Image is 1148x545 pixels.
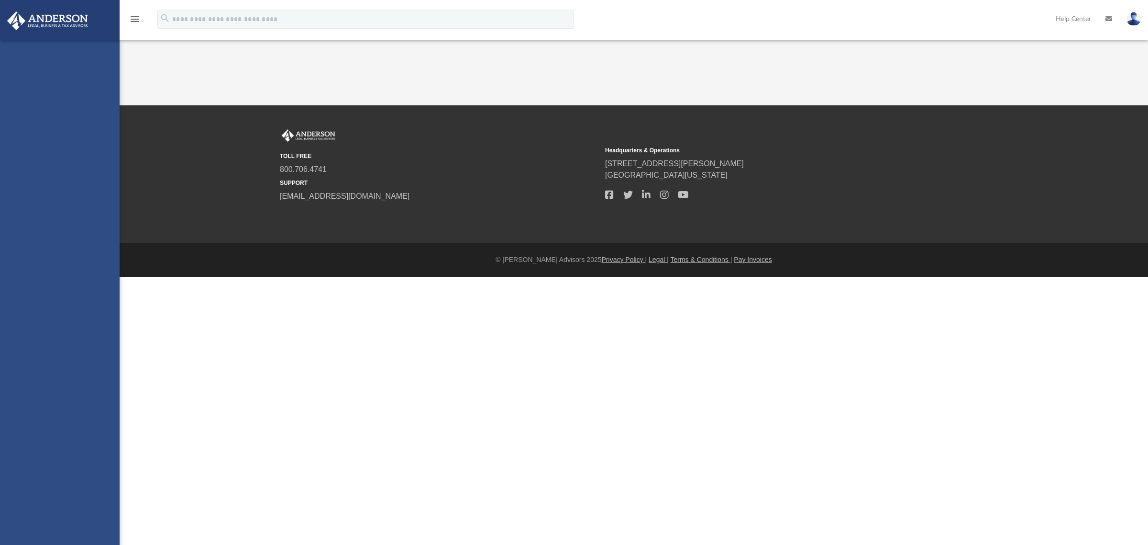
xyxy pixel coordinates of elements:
[4,11,91,30] img: Anderson Advisors Platinum Portal
[280,179,598,187] small: SUPPORT
[1126,12,1141,26] img: User Pic
[129,13,141,25] i: menu
[280,192,409,200] a: [EMAIL_ADDRESS][DOMAIN_NAME]
[734,256,772,263] a: Pay Invoices
[120,255,1148,265] div: © [PERSON_NAME] Advisors 2025
[280,129,337,142] img: Anderson Advisors Platinum Portal
[129,18,141,25] a: menu
[605,146,924,155] small: Headquarters & Operations
[649,256,669,263] a: Legal |
[605,159,744,168] a: [STREET_ADDRESS][PERSON_NAME]
[280,152,598,160] small: TOLL FREE
[671,256,732,263] a: Terms & Conditions |
[160,13,170,23] i: search
[280,165,327,173] a: 800.706.4741
[605,171,728,179] a: [GEOGRAPHIC_DATA][US_STATE]
[602,256,647,263] a: Privacy Policy |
